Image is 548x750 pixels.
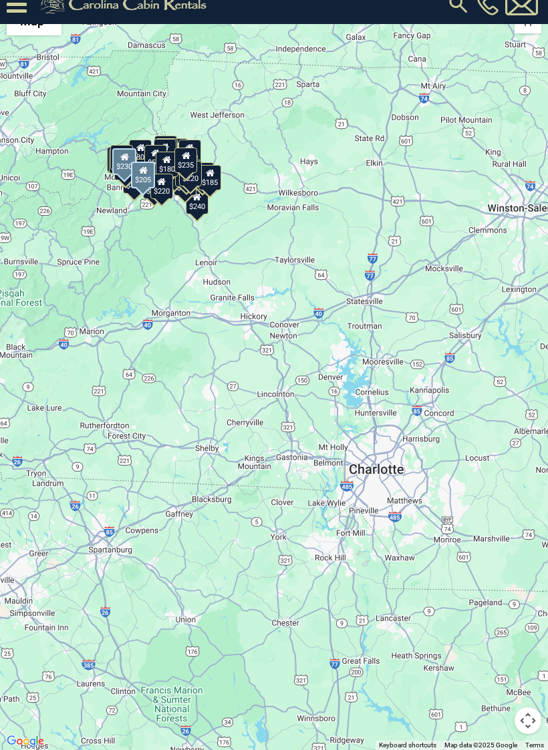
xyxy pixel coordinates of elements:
[515,707,541,734] button: Map camera controls
[444,741,517,749] span: Map data ©2025 Google
[3,733,47,750] img: Google
[3,733,47,750] a: Open this area in Google Maps (opens a new window)
[525,741,544,749] a: Terms
[379,741,436,750] button: Keyboard shortcuts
